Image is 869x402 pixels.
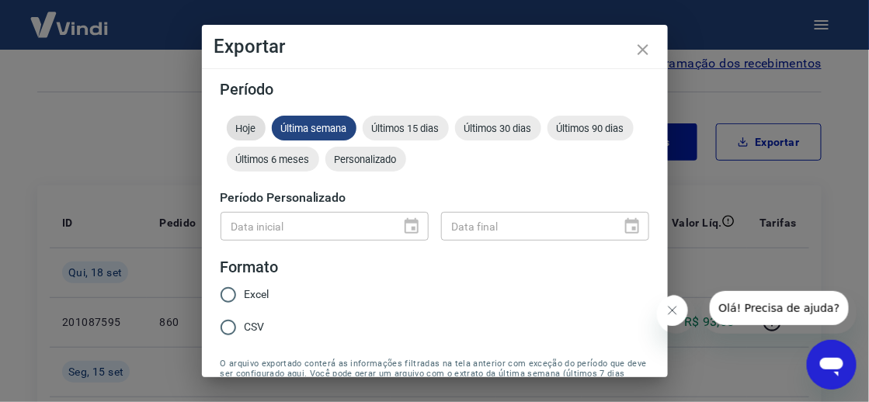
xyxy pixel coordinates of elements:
div: Últimos 30 dias [455,116,541,140]
div: Últimos 90 dias [547,116,634,140]
div: Hoje [227,116,266,140]
span: Últimos 30 dias [455,123,541,134]
span: Últimos 90 dias [547,123,634,134]
span: CSV [245,319,265,335]
span: Excel [245,286,269,303]
div: Últimos 6 meses [227,147,319,172]
legend: Formato [221,256,279,279]
h5: Período [221,81,649,97]
span: Última semana [272,123,356,134]
span: Personalizado [325,154,406,165]
span: Últimos 15 dias [363,123,449,134]
iframe: Fechar mensagem [657,295,696,334]
span: O arquivo exportado conterá as informações filtradas na tela anterior com exceção do período que ... [221,359,649,389]
iframe: Mensagem da empresa [702,291,857,334]
div: Últimos 15 dias [363,116,449,140]
button: close [624,31,662,68]
span: Últimos 6 meses [227,154,319,165]
input: DD/MM/YYYY [221,212,390,241]
h4: Exportar [214,37,655,56]
div: Última semana [272,116,356,140]
iframe: Botão para abrir a janela de mensagens [807,340,857,390]
span: Hoje [227,123,266,134]
div: Personalizado [325,147,406,172]
input: DD/MM/YYYY [441,212,610,241]
h5: Período Personalizado [221,190,649,206]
